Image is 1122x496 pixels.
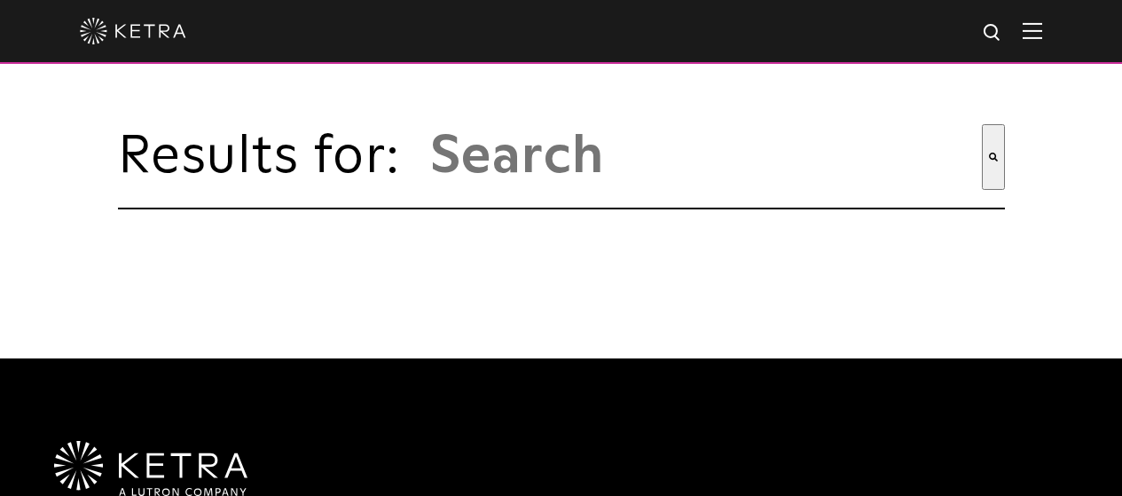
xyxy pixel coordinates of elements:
img: Hamburger%20Nav.svg [1023,22,1042,39]
img: search icon [982,22,1004,44]
img: ketra-logo-2019-white [80,18,186,44]
img: Ketra-aLutronCo_White_RGB [54,441,247,496]
span: Results for: [118,130,420,184]
button: Search [982,124,1005,190]
input: This is a search field with an auto-suggest feature attached. [428,124,982,190]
